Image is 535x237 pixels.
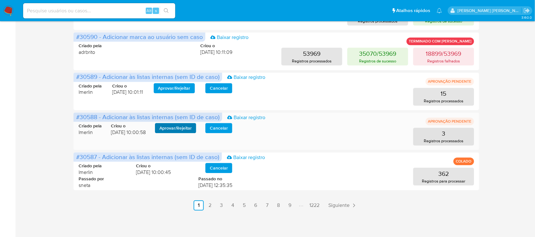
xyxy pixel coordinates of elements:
span: Atalhos rápidos [396,7,430,14]
a: Sair [524,7,530,14]
span: Alt [146,8,151,14]
button: search-icon [160,6,173,15]
a: Notificações [437,8,442,13]
span: 3.160.0 [521,15,532,20]
p: sergina.neta@mercadolivre.com [458,8,522,14]
input: Pesquise usuários ou casos... [23,7,175,15]
span: s [155,8,157,14]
